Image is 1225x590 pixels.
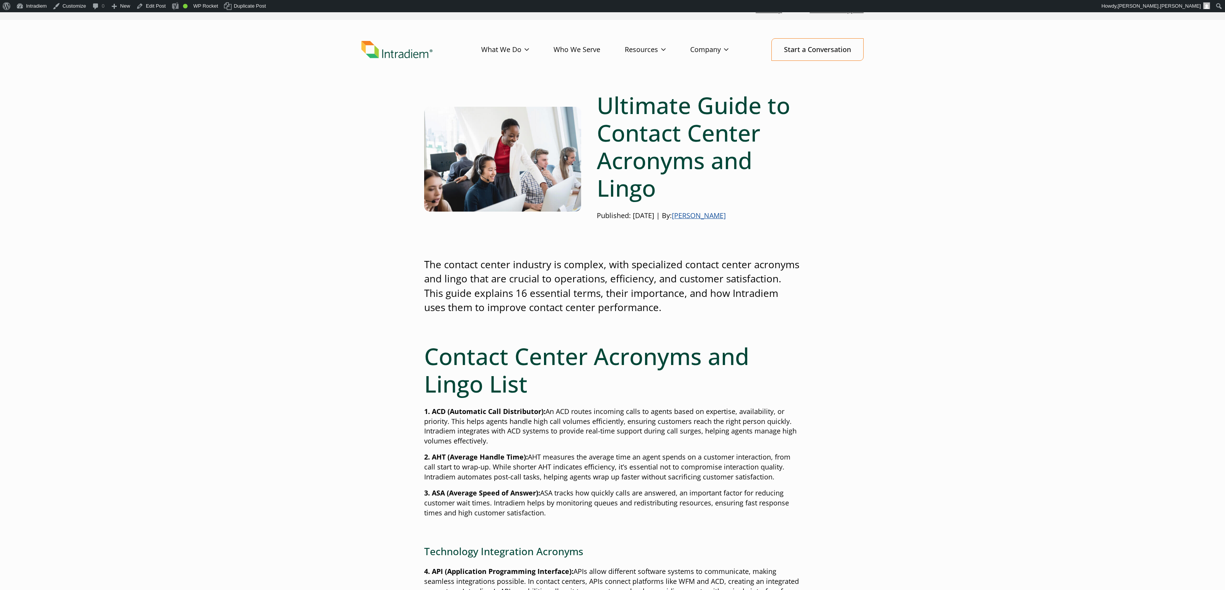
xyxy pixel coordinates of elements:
[361,41,481,59] a: Link to homepage of Intradiem
[361,41,433,59] img: Intradiem
[481,39,554,61] a: What We Do
[771,38,864,61] a: Start a Conversation
[424,452,801,482] p: AHT measures the average time an agent spends on a customer interaction, from call start to wrap-...
[424,258,801,315] p: The contact center industry is complex, with specialized contact center acronyms and lingo that a...
[597,91,801,202] h1: Ultimate Guide to Contact Center Acronyms and Lingo
[424,407,546,416] strong: 1. ACD (Automatic Call Distributor):
[424,567,573,576] strong: 4. API (Application Programming Interface):
[424,407,801,447] p: An ACD routes incoming calls to agents based on expertise, availability, or priority. This helps ...
[554,39,625,61] a: Who We Serve
[424,452,528,461] strong: 2. AHT (Average Handle Time):
[597,211,801,221] p: Published: [DATE] | By:
[424,488,801,518] p: ASA tracks how quickly calls are answered, an important factor for reducing customer wait times. ...
[1118,3,1201,9] span: [PERSON_NAME].[PERSON_NAME]
[672,211,726,220] a: [PERSON_NAME]
[424,342,801,398] h1: Contact Center Acronyms and Lingo List
[625,39,690,61] a: Resources
[690,39,753,61] a: Company
[183,4,188,8] div: Good
[424,488,540,497] strong: 3. ASA (Average Speed of Answer):
[424,546,801,557] h3: Technology Integration Acronyms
